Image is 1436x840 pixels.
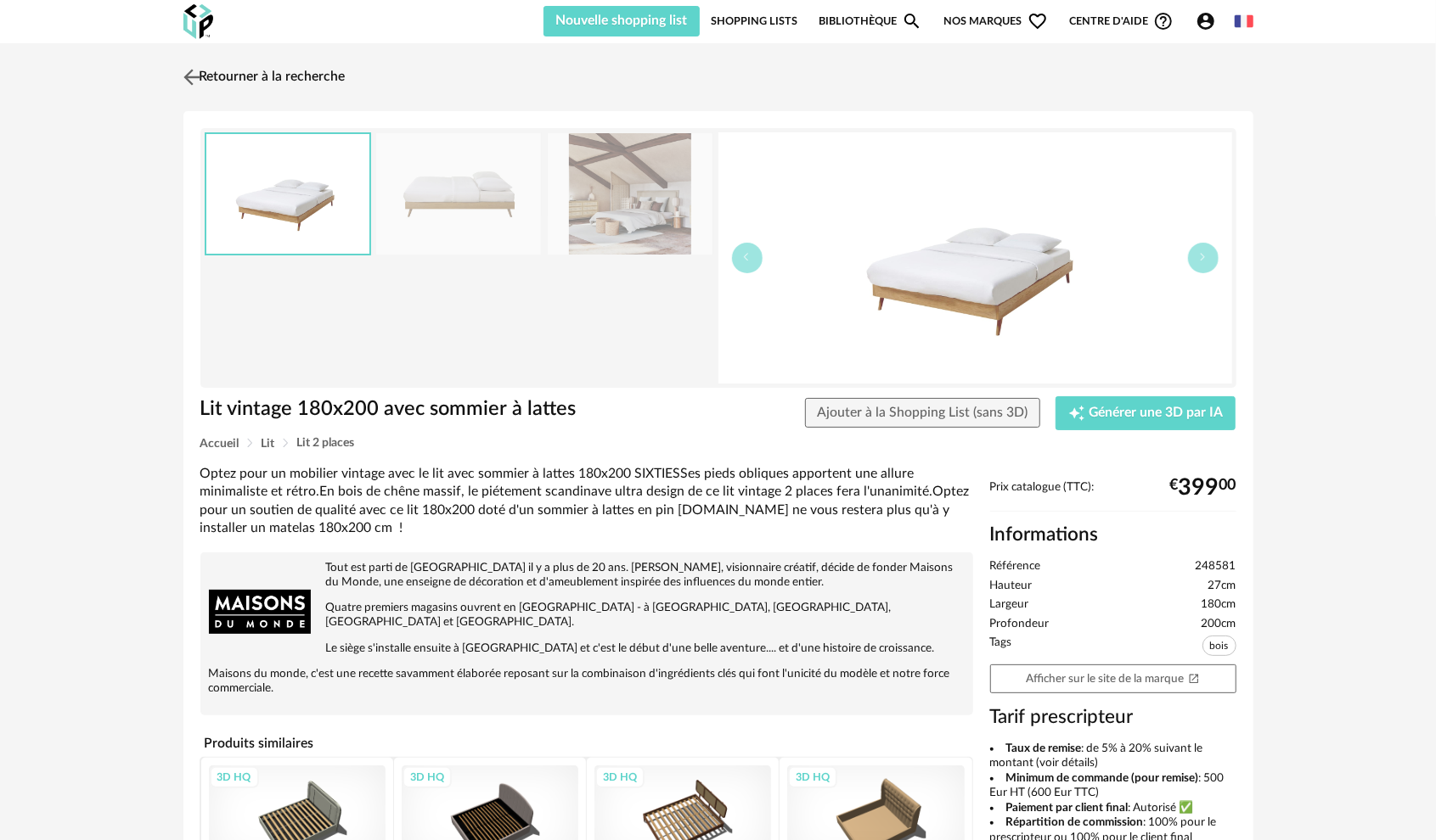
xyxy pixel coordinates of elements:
span: Open In New icon [1188,672,1200,684]
img: svg+xml;base64,PHN2ZyB3aWR0aD0iMjQiIGhlaWdodD0iMjQiIHZpZXdCb3g9IjAgMCAyNCAyNCIgZmlsbD0ibm9uZSIgeG... [179,64,204,89]
b: Minimum de commande (pour remise) [1005,772,1198,784]
span: Centre d'aideHelp Circle Outline icon [1069,11,1174,31]
span: 399 [1179,481,1219,495]
div: Prix catalogue (TTC): [990,480,1236,512]
li: : Autorisé ✅ [990,801,1236,816]
span: Tags [990,636,1012,660]
span: Profondeur [990,617,1050,632]
b: Paiement par client final [1005,802,1128,814]
a: Shopping Lists [711,6,797,36]
button: Nouvelle shopping list [543,6,701,36]
span: Nos marques [944,6,1048,36]
span: bois [1202,636,1236,656]
img: OXP [183,4,213,39]
span: Hauteur [990,579,1033,594]
span: Accueil [200,438,239,450]
img: lit-vintage-180x200-avec-sommier-a-lattes-1000-7-39-248581_1.jpg [718,132,1232,384]
button: Creation icon Générer une 3D par IA [1056,396,1236,430]
h2: Informations [990,523,1236,547]
img: lit-vintage-180x200-avec-sommier-a-lattes-1000-7-39-248581_2.jpg [376,133,541,255]
div: 3D HQ [210,766,259,788]
span: Lit [262,438,275,450]
a: Afficher sur le site de la marqueOpen In New icon [990,664,1236,694]
span: Account Circle icon [1196,11,1224,31]
span: 248581 [1196,559,1236,574]
span: Générer une 3D par IA [1090,406,1224,420]
p: Maisons du monde, c'est une recette savamment élaborée reposant sur la combinaison d'ingrédients ... [209,667,965,696]
div: € 00 [1170,481,1236,495]
button: Ajouter à la Shopping List (sans 3D) [805,398,1041,428]
span: Ajouter à la Shopping List (sans 3D) [818,406,1028,419]
b: Répartition de commission [1005,816,1143,828]
div: Breadcrumb [200,437,1236,450]
span: Help Circle Outline icon [1153,11,1174,31]
p: Tout est parti de [GEOGRAPHIC_DATA] il y a plus de 20 ans. [PERSON_NAME], visionnaire créatif, dé... [209,561,965,590]
h3: Tarif prescripteur [990,705,1236,730]
span: Référence [990,559,1041,574]
a: Retourner à la recherche [179,59,346,96]
span: Nouvelle shopping list [556,14,688,27]
a: BibliothèqueMagnify icon [819,6,922,36]
div: 3D HQ [595,766,645,788]
span: 200cm [1202,617,1236,632]
span: Largeur [990,597,1029,613]
span: Lit 2 places [297,437,355,449]
span: Magnify icon [902,11,922,31]
span: Creation icon [1068,405,1085,422]
li: : 500 Eur HT (600 Eur TTC) [990,771,1236,801]
b: Taux de remise [1005,742,1081,754]
span: 180cm [1202,597,1236,613]
img: brand logo [209,561,311,663]
li: : de 5% à 20% suivant le montant (voir détails) [990,742,1236,771]
img: fr [1235,12,1253,31]
span: 27cm [1208,579,1236,594]
h4: Produits similaires [200,731,973,756]
div: 3D HQ [403,766,452,788]
p: Quatre premiers magasins ouvrent en [GEOGRAPHIC_DATA] - à [GEOGRAPHIC_DATA], [GEOGRAPHIC_DATA], [... [209,601,965,630]
span: Account Circle icon [1196,11,1216,31]
img: lit-vintage-180x200-avec-sommier-a-lattes-1000-7-39-248581_1.jpg [206,134,369,254]
div: Optez pour un mobilier vintage avec le lit avec sommier à lattes 180x200 SIXTIESSes pieds oblique... [200,465,973,537]
h1: Lit vintage 180x200 avec sommier à lattes [200,396,622,423]
p: Le siège s'installe ensuite à [GEOGRAPHIC_DATA] et c'est le début d'une belle aventure.... et d'u... [209,641,965,656]
span: Heart Outline icon [1028,11,1048,31]
img: lit-vintage-180x200-avec-sommier-a-lattes-1000-7-39-248581_7.jpg [548,133,712,255]
div: 3D HQ [788,766,837,788]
